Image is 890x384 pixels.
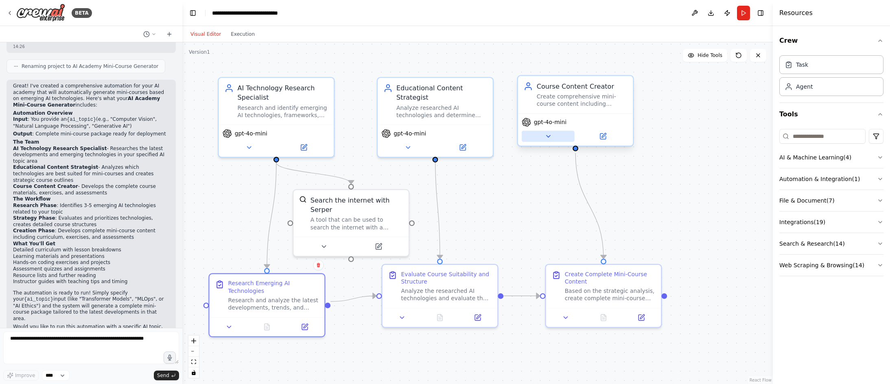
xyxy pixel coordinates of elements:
h4: Resources [779,8,813,18]
strong: Output [13,131,32,137]
g: Edge from 45675929-f3a4-4350-a210-4057f1330c91 to f7eb0ea4-4565-4aa6-ab7f-318f9fae2298 [431,153,444,259]
li: : Identifies 3-5 emerging AI technologies related to your topic [13,203,169,215]
button: Open in side panel [289,321,321,333]
span: Hide Tools [698,52,722,59]
div: React Flow controls [188,336,199,378]
div: Version 1 [189,49,210,55]
p: : Complete mini-course package ready for deployment [13,131,169,137]
span: gpt-4o-mini [235,130,267,137]
strong: Input [13,116,28,122]
div: BETA [72,8,92,18]
li: Resource lists and further reading [13,273,169,279]
button: No output available [584,312,623,323]
code: {ai_topic} [67,117,96,122]
strong: AI Academy Mini-Course Generator [13,96,160,108]
button: Send [154,371,179,380]
a: React Flow attribution [750,378,772,382]
div: Task [796,61,808,69]
div: Evaluate Course Suitability and StructureAnalyze the researched AI technologies and evaluate thei... [381,264,498,328]
button: Integrations(19) [779,212,883,233]
g: Edge from 01ff5610-6367-40ed-8c0d-b3a9166602e5 to f7eb0ea4-4565-4aa6-ab7f-318f9fae2298 [330,291,376,306]
button: Open in side panel [277,142,330,153]
span: Send [157,372,169,379]
button: Tools [779,103,883,126]
g: Edge from d9ea96e8-e3be-40cf-825f-0b29e35fd424 to 44640f7c-6685-4dfd-a597-11c3c22f7955 [271,162,356,184]
div: Create comprehensive mini-course content including detailed curriculum, learning materials, pract... [537,93,628,108]
button: Open in side panel [436,142,489,153]
strong: Course Content Creator [13,183,78,189]
button: File & Document(7) [779,190,883,211]
li: : Develops complete mini-course content including curriculum, exercises, and assessments [13,228,169,240]
strong: The Workflow [13,196,50,202]
div: Crew [779,52,883,103]
button: Execution [226,29,260,39]
button: Start a new chat [163,29,176,39]
li: Assessment quizzes and assignments [13,266,169,273]
li: - Researches the latest developments and emerging technologies in your specified AI topic area [13,146,169,165]
p: : You provide an (e.g., "Computer Vision", "Natural Language Processing", "Generative AI") [13,116,169,129]
li: Instructor guides with teaching tips and timing [13,279,169,285]
span: Renaming project to AI Academy Mini-Course Generator [22,63,158,70]
button: Web Scraping & Browsing(14) [779,255,883,276]
strong: The Team [13,139,39,145]
div: Evaluate Course Suitability and Structure [401,271,492,286]
img: Logo [16,4,65,22]
strong: What You'll Get [13,241,55,247]
li: Hands-on coding exercises and projects [13,260,169,266]
div: Research and analyze the latest developments, trends, and emerging technologies related to {ai_to... [228,297,319,312]
div: Research and identify emerging AI technologies, frameworks, and breakthroughs that would be suita... [238,104,328,119]
button: Crew [779,29,883,52]
div: Agent [796,83,813,91]
g: Edge from ecd9aad6-c5a3-4e81-863a-50ae679b1772 to aa0398d4-63fd-4cfd-a026-e5fa19110e29 [571,153,608,259]
div: Research Emerging AI TechnologiesResearch and analyze the latest developments, trends, and emergi... [208,273,325,337]
button: Open in side panel [576,131,629,142]
li: Learning materials and presentations [13,253,169,260]
div: 14:26 [13,44,169,50]
button: Visual Editor [186,29,226,39]
strong: Research Phase [13,203,57,208]
div: A tool that can be used to search the internet with a search_query. Supports different search typ... [311,216,403,231]
div: Educational Content Strategist [396,83,487,102]
div: Educational Content StrategistAnalyze researched AI technologies and determine their suitability ... [377,77,494,158]
p: Great! I've created a comprehensive automation for your AI academy that will automatically genera... [13,83,169,108]
button: Hide right sidebar [755,7,766,19]
button: Open in side panel [461,312,494,323]
div: Research Emerging AI Technologies [228,280,319,295]
strong: Creation Phase [13,228,55,233]
strong: AI Technology Research Specialist [13,146,107,151]
span: gpt-4o-mini [534,118,566,126]
button: Switch to previous chat [140,29,160,39]
nav: breadcrumb [212,9,304,17]
g: Edge from d9ea96e8-e3be-40cf-825f-0b29e35fd424 to 01ff5610-6367-40ed-8c0d-b3a9166602e5 [262,162,281,268]
div: Search the internet with Serper [311,196,403,214]
li: - Develops the complete course materials, exercises, and assessments [13,183,169,196]
div: Course Content Creator [537,82,628,91]
div: Create Complete Mini-Course Content [565,271,656,286]
button: Open in side panel [625,312,657,323]
button: Open in side panel [352,241,405,252]
button: No output available [247,321,286,333]
div: Tools [779,126,883,283]
g: Edge from f7eb0ea4-4565-4aa6-ab7f-318f9fae2298 to aa0398d4-63fd-4cfd-a026-e5fa19110e29 [503,291,540,301]
li: - Analyzes which technologies are best suited for mini-courses and creates strategic course outlines [13,164,169,183]
div: Analyze the researched AI technologies and evaluate their suitability for mini-course creation. F... [401,287,492,302]
strong: Automation Overview [13,110,72,116]
button: No output available [420,312,459,323]
li: Detailed curriculum with lesson breakdowns [13,247,169,253]
div: AI Technology Research SpecialistResearch and identify emerging AI technologies, frameworks, and ... [218,77,335,158]
button: zoom in [188,336,199,346]
button: zoom out [188,346,199,357]
div: SerperDevToolSearch the internet with SerperA tool that can be used to search the internet with a... [293,189,409,257]
span: gpt-4o-mini [394,130,426,137]
button: Hide left sidebar [187,7,199,19]
div: Create Complete Mini-Course ContentBased on the strategic analysis, create complete mini-course c... [545,264,662,328]
button: fit view [188,357,199,367]
button: Click to speak your automation idea [164,351,176,364]
div: AI Technology Research Specialist [238,83,328,102]
button: Search & Research(14) [779,233,883,254]
div: Based on the strategic analysis, create complete mini-course content for the top-recommended AI t... [565,287,656,302]
button: Delete node [313,260,324,271]
button: Improve [3,370,39,381]
p: The automation is ready to run! Simply specify your input (like "Transformer Models", "MLOps", or... [13,290,169,322]
code: {ai_topic} [24,297,53,302]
